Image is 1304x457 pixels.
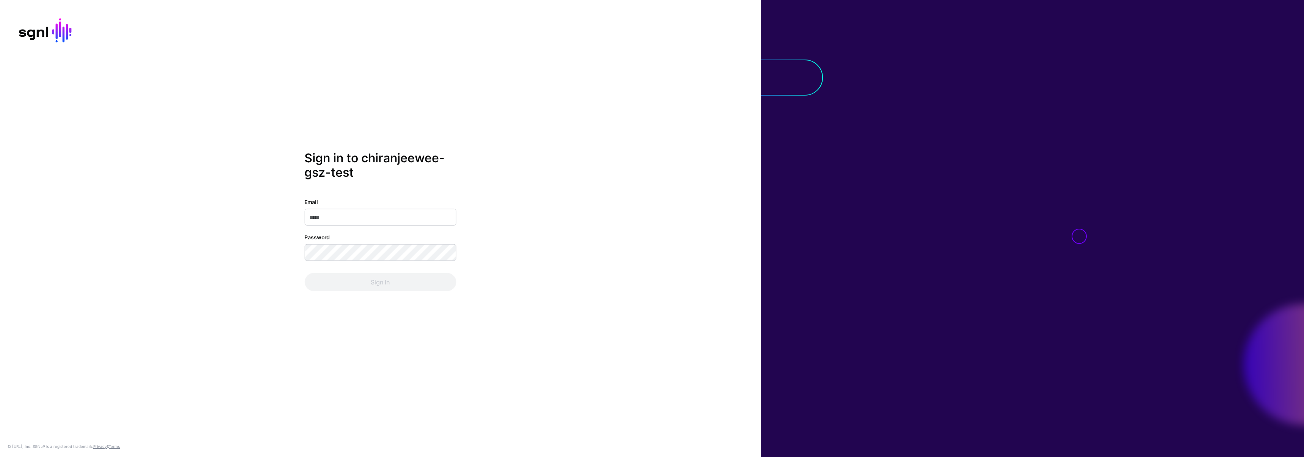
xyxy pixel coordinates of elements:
label: Password [304,233,330,241]
a: Privacy [93,444,107,449]
label: Email [304,198,318,206]
h2: Sign in to chiranjeewee-gsz-test [304,151,456,180]
div: © [URL], Inc. SGNL® is a registered trademark. & [8,443,120,449]
a: Terms [109,444,120,449]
